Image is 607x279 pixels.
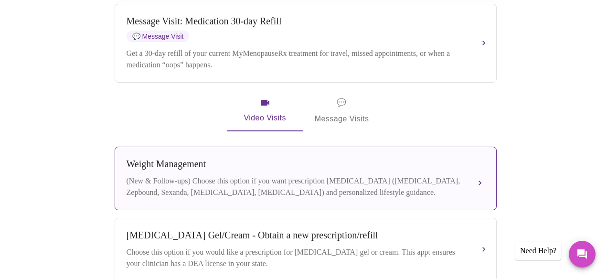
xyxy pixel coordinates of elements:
div: Need Help? [515,242,561,260]
div: Get a 30-day refill of your current MyMenopauseRx treatment for travel, missed appointments, or w... [127,48,466,71]
button: Message Visit: Medication 30-day RefillmessageMessage VisitGet a 30-day refill of your current My... [115,4,497,83]
span: message [337,96,346,109]
div: Choose this option if you would like a prescription for [MEDICAL_DATA] gel or cream. This appt en... [127,247,466,269]
div: [MEDICAL_DATA] Gel/Cream - Obtain a new prescription/refill [127,230,466,241]
span: Message Visit [127,31,190,42]
span: Video Visits [238,97,292,125]
button: Messages [569,241,596,268]
div: (New & Follow-ups) Choose this option if you want prescription [MEDICAL_DATA] ([MEDICAL_DATA], Ze... [127,175,466,198]
span: message [132,32,140,40]
div: Weight Management [127,159,466,170]
button: Weight Management(New & Follow-ups) Choose this option if you want prescription [MEDICAL_DATA] ([... [115,147,497,210]
span: Message Visits [315,96,369,126]
div: Message Visit: Medication 30-day Refill [127,16,466,27]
